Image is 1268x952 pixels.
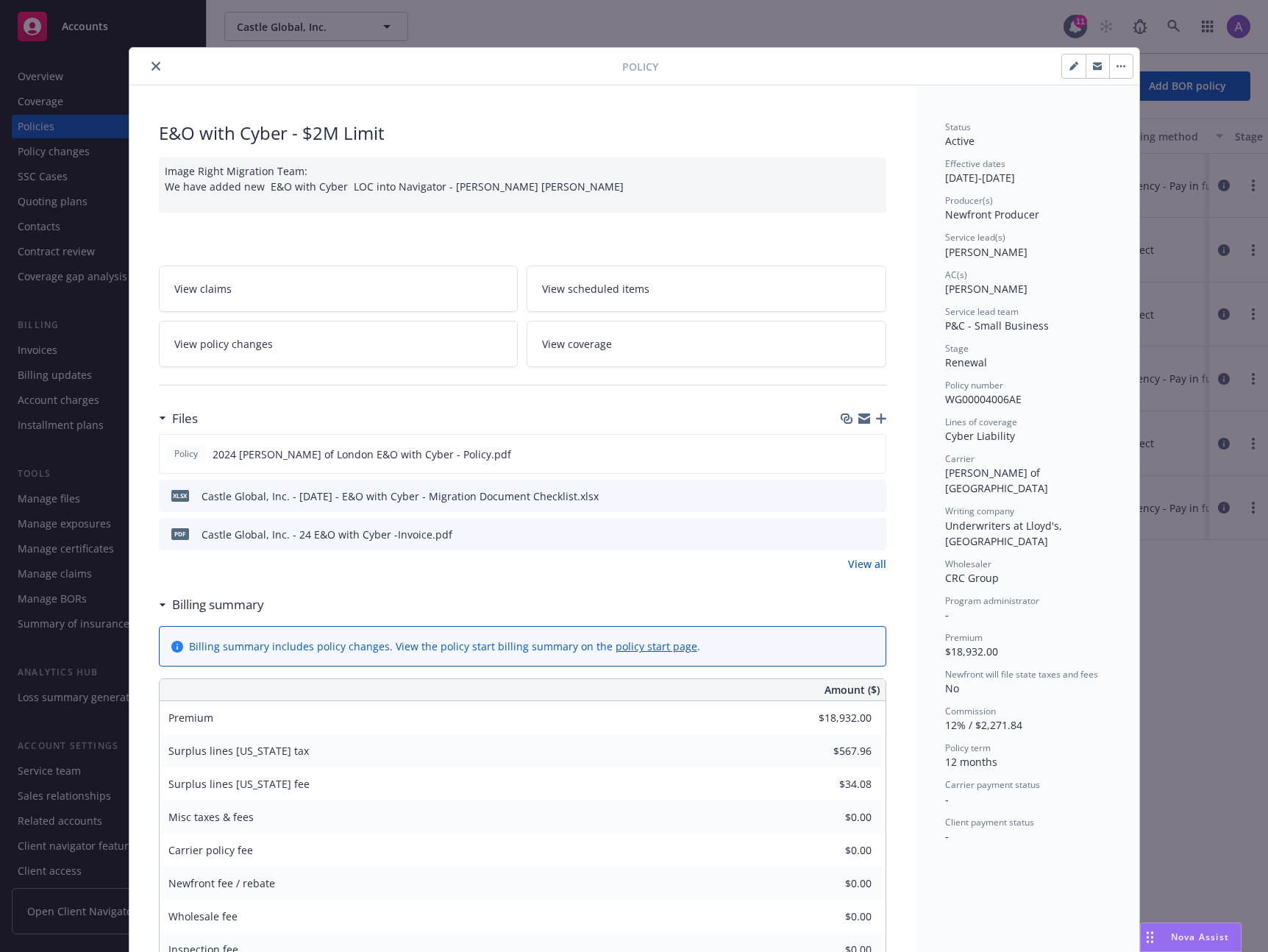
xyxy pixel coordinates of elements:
span: Carrier policy fee [168,843,253,857]
span: Status [945,121,971,133]
button: close [147,57,165,75]
div: Castle Global, Inc. - [DATE] - E&O with Cyber - Migration Document Checklist.xlsx [202,489,599,504]
input: 0.00 [785,839,880,862]
span: Premium [945,631,983,644]
span: - [945,608,949,622]
div: Billing summary [159,595,264,614]
span: Policy number [945,379,1003,391]
span: WG00004006AE [945,392,1022,406]
span: Client payment status [945,816,1034,828]
span: View claims [174,281,232,296]
span: 12% / $2,271.84 [945,718,1022,732]
span: Carrier payment status [945,778,1040,791]
span: Newfront Producer [945,207,1039,221]
button: download file [844,489,855,504]
a: View scheduled items [527,266,886,312]
h3: Billing summary [172,595,264,614]
h3: Files [172,409,198,428]
div: Castle Global, Inc. - 24 E&O with Cyber -Invoice.pdf [202,527,452,542]
span: Surplus lines [US_STATE] tax [168,744,309,758]
button: preview file [867,489,880,504]
span: pdf [171,528,189,539]
span: xlsx [171,490,189,501]
span: Lines of coverage [945,416,1017,428]
span: Amount ($) [824,682,880,697]
span: Commission [945,705,996,717]
span: 12 months [945,755,997,769]
span: Newfront will file state taxes and fees [945,668,1098,681]
span: AC(s) [945,269,967,281]
button: download file [844,527,855,542]
span: Policy term [945,742,991,754]
span: Program administrator [945,594,1039,607]
input: 0.00 [785,773,880,795]
div: [DATE] - [DATE] [945,157,1110,185]
span: Cyber Liability [945,429,1015,443]
span: Underwriters at Lloyd's, [GEOGRAPHIC_DATA] [945,519,1065,548]
span: Service lead(s) [945,231,1005,244]
span: View scheduled items [542,281,649,296]
button: preview file [867,527,880,542]
span: Active [945,134,975,148]
span: Surplus lines [US_STATE] fee [168,777,310,791]
input: 0.00 [785,707,880,729]
div: E&O with Cyber - $2M Limit [159,121,886,146]
span: [PERSON_NAME] of [GEOGRAPHIC_DATA] [945,466,1048,495]
a: View all [848,556,886,572]
span: Wholesaler [945,558,991,570]
a: View claims [159,266,519,312]
span: $18,932.00 [945,644,998,658]
span: [PERSON_NAME] [945,282,1027,296]
span: CRC Group [945,571,999,585]
span: Service lead team [945,305,1019,318]
button: preview file [866,447,880,462]
span: View policy changes [174,336,273,352]
div: Drag to move [1141,923,1159,951]
span: Carrier [945,452,975,465]
span: 2024 [PERSON_NAME] of London E&O with Cyber - Policy.pdf [213,447,511,462]
span: - [945,792,949,806]
span: View coverage [542,336,612,352]
span: Producer(s) [945,194,993,207]
div: Image Right Migration Team: We have added new E&O with Cyber LOC into Navigator - [PERSON_NAME] [... [159,157,886,213]
div: Billing summary includes policy changes. View the policy start billing summary on the . [189,639,700,654]
span: Newfront fee / rebate [168,876,275,890]
input: 0.00 [785,806,880,828]
span: Misc taxes & fees [168,810,254,824]
span: [PERSON_NAME] [945,245,1027,259]
span: Stage [945,342,969,355]
span: Wholesale fee [168,909,238,923]
a: View coverage [527,321,886,367]
a: policy start page [616,639,697,653]
span: Policy [622,59,658,74]
span: Renewal [945,355,987,369]
span: Nova Assist [1171,931,1229,943]
button: download file [843,447,855,462]
input: 0.00 [785,873,880,895]
input: 0.00 [785,740,880,762]
span: Writing company [945,505,1014,517]
a: View policy changes [159,321,519,367]
span: - [945,829,949,843]
div: Files [159,409,198,428]
span: No [945,681,959,695]
span: P&C - Small Business [945,319,1049,333]
span: Premium [168,711,213,725]
button: Nova Assist [1140,923,1242,952]
span: Policy [171,447,201,461]
input: 0.00 [785,906,880,928]
span: Effective dates [945,157,1005,170]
